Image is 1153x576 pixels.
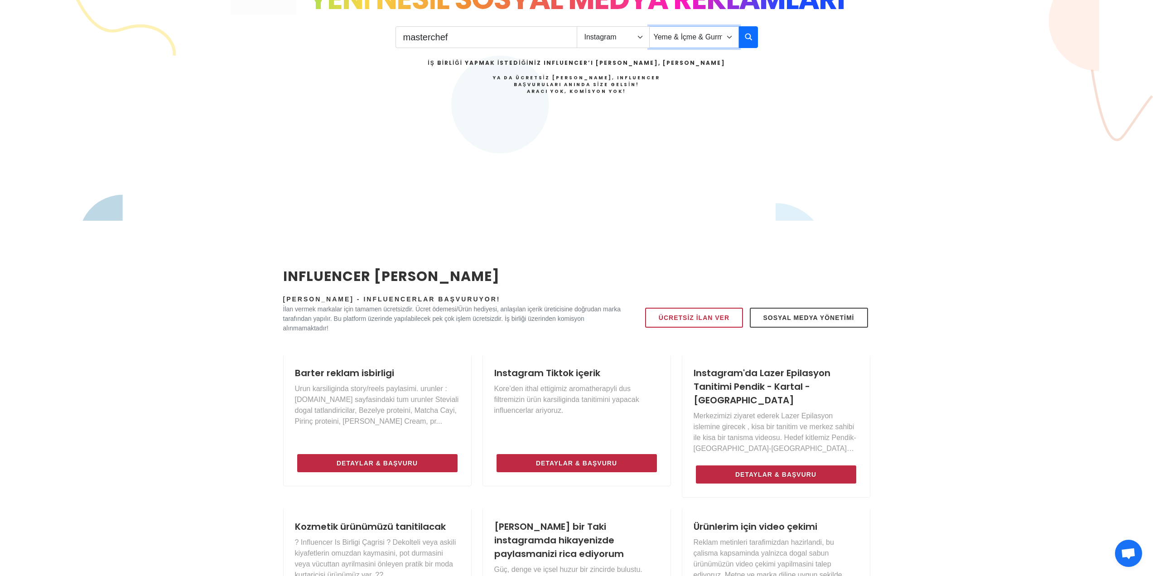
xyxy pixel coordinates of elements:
[694,411,859,454] p: Merkezimizi ziyaret ederek Lazer Epilasyon islemine girecek , kisa bir tanitim ve merkez sahibi i...
[396,26,577,48] input: Search
[696,465,856,484] a: Detaylar & Başvuru
[428,74,725,95] h4: Ya da Ücretsiz [PERSON_NAME], Influencer Başvuruları Anında Size Gelsin!
[295,383,460,427] p: Urun karsiliginda story/reels paylasimi. urunler : [DOMAIN_NAME] sayfasindaki tum urunler Stevial...
[1115,540,1142,567] a: Açık sohbet
[283,266,621,286] h2: INFLUENCER [PERSON_NAME]
[295,367,394,379] a: Barter reklam isbirligi
[283,295,501,303] span: [PERSON_NAME] - Influencerlar Başvuruyor!
[494,367,600,379] a: Instagram Tiktok içerik
[735,469,816,480] span: Detaylar & Başvuru
[645,308,743,328] a: Ücretsiz İlan Ver
[527,88,627,95] strong: Aracı Yok, Komisyon Yok!
[295,520,446,533] a: Kozmetik ürünümüzü tanitilacak
[283,305,621,333] p: İlan vermek markalar için tamamen ücretsizdir. Ücret ödemesi/Ürün hediyesi, anlaşılan içerik üret...
[428,59,725,67] h2: İş Birliği Yapmak İstediğiniz Influencer’ı [PERSON_NAME], [PERSON_NAME]
[337,458,418,469] span: Detaylar & Başvuru
[694,367,830,407] a: Instagram'da Lazer Epilasyon Tanitimi Pendik - Kartal - [GEOGRAPHIC_DATA]
[763,312,854,323] span: Sosyal Medya Yönetimi
[497,454,657,472] a: Detaylar & Başvuru
[494,383,659,416] p: Kore’den ithal ettigimiz aromatherapyli dus filtremizin ürün karsiliginda tanitimini yapacak infl...
[694,520,817,533] a: Ürünlerim için video çekimi
[297,454,458,472] a: Detaylar & Başvuru
[750,308,868,328] a: Sosyal Medya Yönetimi
[494,520,624,560] a: [PERSON_NAME] bir Taki instagramda hikayenizde paylasmanizi rica ediyorum
[536,458,617,469] span: Detaylar & Başvuru
[659,312,729,323] span: Ücretsiz İlan Ver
